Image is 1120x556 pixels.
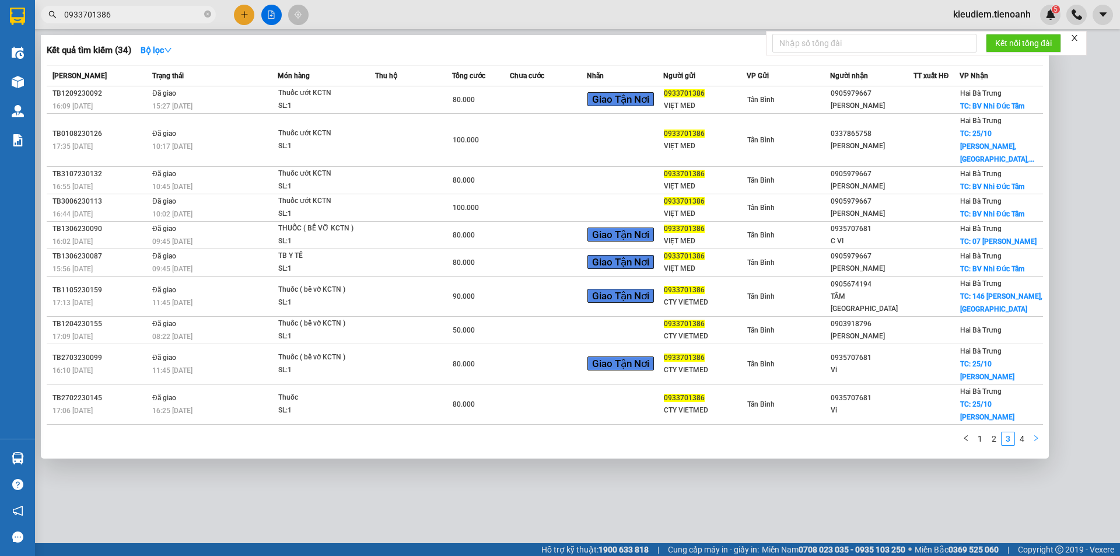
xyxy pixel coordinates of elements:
span: 100.000 [453,204,479,212]
span: 80.000 [453,400,475,408]
div: SL: 1 [278,296,366,309]
span: 10:45 [DATE] [152,183,192,191]
span: 17:09 [DATE] [52,333,93,341]
span: Hai Bà Trưng [960,326,1002,334]
div: SL: 1 [278,235,366,248]
input: Nhập số tổng đài [772,34,977,53]
span: Đã giao [152,89,176,97]
div: SL: 1 [278,208,366,221]
div: CTY VIETMED [664,296,746,309]
span: Đã giao [152,354,176,362]
span: Giao Tận Nơi [587,289,654,303]
button: Kết nối tổng đài [986,34,1061,53]
span: 10:17 [DATE] [152,142,192,151]
span: 0933701386 [664,197,705,205]
span: Hai Bà Trưng [960,347,1002,355]
span: 15:56 [DATE] [52,265,93,273]
div: [PERSON_NAME] [831,263,913,275]
button: left [959,432,973,446]
span: Hai Bà Trưng [960,387,1002,396]
span: 0933701386 [664,130,705,138]
span: 17:13 [DATE] [52,299,93,307]
span: VP Nhận [960,72,988,80]
span: Hai Bà Trưng [960,89,1002,97]
div: Vi [831,404,913,417]
span: 09:45 [DATE] [152,265,192,273]
span: 80.000 [453,258,475,267]
h3: Kết quả tìm kiếm ( 34 ) [47,44,131,57]
img: warehouse-icon [12,47,24,59]
div: Thuốc ( bể vỡ KCTN ) [278,317,366,330]
div: TB2703230099 [52,352,149,364]
div: VIẸT MED [664,208,746,220]
span: Đã giao [152,286,176,294]
span: Hai Bà Trưng [960,117,1002,125]
span: Đã giao [152,394,176,402]
span: TC: 25/10 [PERSON_NAME] [960,400,1014,421]
div: [PERSON_NAME] [831,208,913,220]
span: Tổng cước [452,72,485,80]
span: 0933701386 [664,394,705,402]
div: 0905979667 [831,250,913,263]
span: Người gửi [663,72,695,80]
div: TB0108230126 [52,128,149,140]
span: Đã giao [152,252,176,260]
span: Nhãn [587,72,604,80]
img: warehouse-icon [12,105,24,117]
span: Giao Tận Nơi [587,356,654,370]
span: Tân Bình [747,258,775,267]
div: TB1105230159 [52,284,149,296]
li: 1 [973,432,987,446]
span: Đã giao [152,197,176,205]
div: [PERSON_NAME] [831,330,913,342]
div: VIẸT MED [664,180,746,193]
li: 3 [1001,432,1015,446]
div: CTY VIETMED [664,404,746,417]
span: 50.000 [453,326,475,334]
span: 16:55 [DATE] [52,183,93,191]
span: Tân Bình [747,326,775,334]
span: 16:02 [DATE] [52,237,93,246]
div: SL: 1 [278,100,366,113]
input: Tìm tên, số ĐT hoặc mã đơn [64,8,202,21]
div: TB2702230145 [52,392,149,404]
div: TB1209230092 [52,88,149,100]
span: Giao Tận Nơi [587,92,654,106]
span: 10:02 [DATE] [152,210,192,218]
div: [PERSON_NAME] [831,180,913,193]
span: 80.000 [453,231,475,239]
span: left [963,435,970,442]
strong: Bộ lọc [141,46,172,55]
span: Đã giao [152,130,176,138]
div: Thuốc ướt KCTN [278,127,366,140]
a: 4 [1016,432,1028,445]
span: Người nhận [830,72,868,80]
img: warehouse-icon [12,76,24,88]
div: SL: 1 [278,330,366,343]
span: 11:45 [DATE] [152,366,192,375]
div: 0903918796 [831,318,913,330]
span: 0933701386 [664,252,705,260]
div: SL: 1 [278,180,366,193]
div: SL: 1 [278,404,366,417]
span: 80.000 [453,176,475,184]
span: Hai Bà Trưng [960,225,1002,233]
span: Kết nối tổng đài [995,37,1052,50]
div: Thuốc ( bể vỡ KCTN ) [278,351,366,364]
span: 0933701386 [664,320,705,328]
span: Món hàng [278,72,310,80]
span: 16:25 [DATE] [152,407,192,415]
div: CTY VIETMED [664,330,746,342]
span: Đã giao [152,170,176,178]
span: TC: BV Nhi Đức Tâm [960,102,1024,110]
a: 3 [1002,432,1014,445]
div: C VI [831,235,913,247]
span: 80.000 [453,96,475,104]
div: [PERSON_NAME] [831,100,913,112]
span: message [12,531,23,543]
div: Thuốc [278,391,366,404]
span: 15:27 [DATE] [152,102,192,110]
span: close [1070,34,1079,42]
span: TC: BV Nhi Đức Tâm [960,265,1024,273]
a: 1 [974,432,986,445]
